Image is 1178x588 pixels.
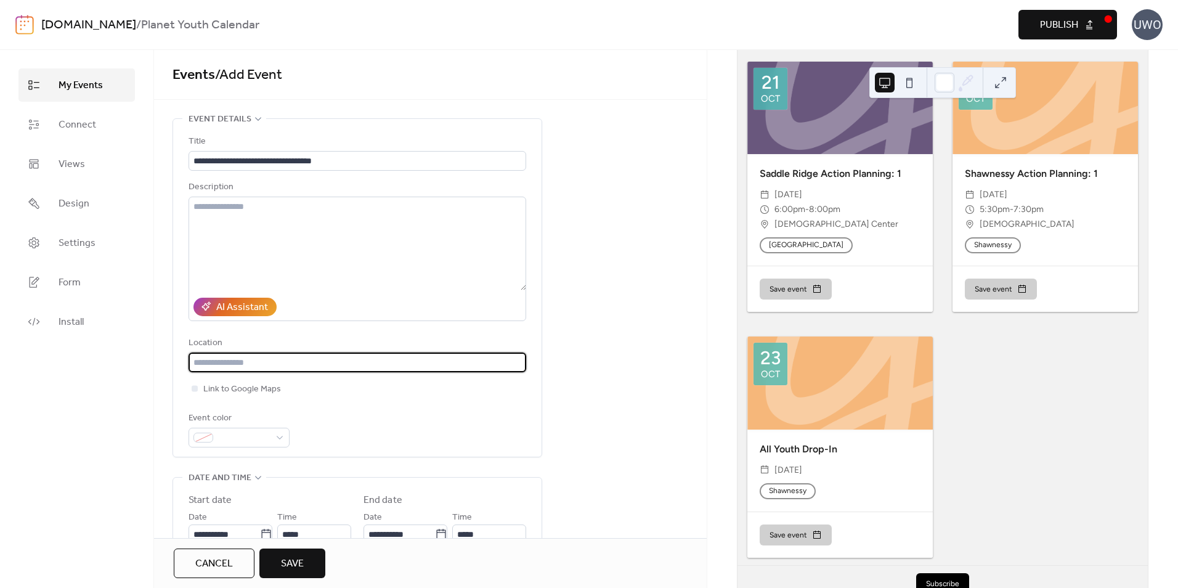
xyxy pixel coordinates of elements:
[59,236,95,251] span: Settings
[1018,10,1117,39] button: Publish
[189,510,207,525] span: Date
[173,62,215,89] a: Events
[18,68,135,102] a: My Events
[966,94,985,104] div: Oct
[760,463,770,478] div: ​
[1010,202,1013,217] span: -
[215,62,282,89] span: / Add Event
[1040,18,1078,33] span: Publish
[277,510,297,525] span: Time
[965,217,975,232] div: ​
[452,510,472,525] span: Time
[760,525,832,545] button: Save event
[189,112,251,127] span: Event details
[189,134,524,149] div: Title
[195,557,233,571] span: Cancel
[761,94,780,104] div: Oct
[760,187,770,202] div: ​
[18,305,135,338] a: Install
[18,266,135,299] a: Form
[15,15,34,35] img: logo
[18,108,135,141] a: Connect
[805,202,809,217] span: -
[980,187,1007,202] span: [DATE]
[189,411,287,426] div: Event color
[174,549,254,578] button: Cancel
[762,73,779,92] div: 21
[136,14,141,37] b: /
[18,147,135,181] a: Views
[59,78,103,93] span: My Events
[59,157,85,172] span: Views
[189,336,524,351] div: Location
[189,180,524,195] div: Description
[259,549,325,578] button: Save
[760,217,770,232] div: ​
[281,557,304,571] span: Save
[18,187,135,220] a: Design
[953,166,1138,181] div: Shawnessy Action Planning: 1
[809,202,840,217] span: 8:00pm
[1132,9,1163,40] div: UWO
[760,202,770,217] div: ​
[364,493,402,508] div: End date
[747,166,933,181] div: Saddle Ridge Action Planning: 1
[59,315,84,330] span: Install
[203,382,281,397] span: Link to Google Maps
[761,370,780,379] div: Oct
[747,442,933,457] div: All Youth Drop-In
[193,298,277,316] button: AI Assistant
[965,279,1037,300] button: Save event
[965,187,975,202] div: ​
[1013,202,1044,217] span: 7:30pm
[59,197,89,211] span: Design
[189,493,232,508] div: Start date
[774,187,802,202] span: [DATE]
[41,14,136,37] a: [DOMAIN_NAME]
[760,349,781,367] div: 23
[980,202,1010,217] span: 5:30pm
[364,510,382,525] span: Date
[774,202,805,217] span: 6:00pm
[980,217,1074,232] span: [DEMOGRAPHIC_DATA]
[59,118,96,133] span: Connect
[774,463,802,478] span: [DATE]
[216,300,268,315] div: AI Assistant
[774,217,898,232] span: [DEMOGRAPHIC_DATA] Center
[965,202,975,217] div: ​
[189,471,251,486] span: Date and time
[59,276,81,290] span: Form
[18,226,135,259] a: Settings
[760,279,832,300] button: Save event
[141,14,259,37] b: Planet Youth Calendar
